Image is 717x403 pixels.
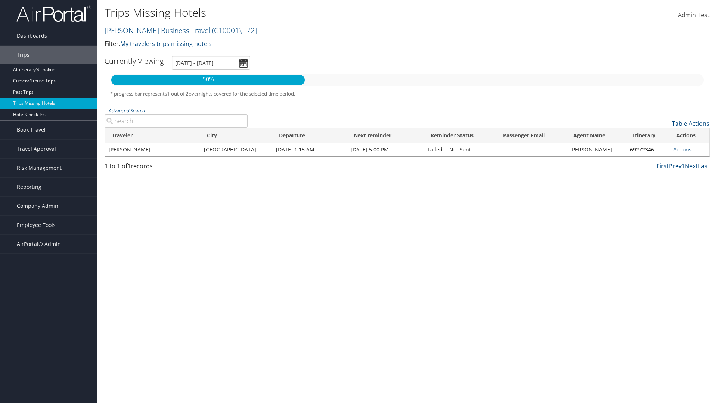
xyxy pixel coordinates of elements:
a: My travelers trips missing hotels [120,40,212,48]
input: [DATE] - [DATE] [172,56,250,70]
span: Risk Management [17,159,62,177]
img: airportal-logo.png [16,5,91,22]
span: Dashboards [17,26,47,45]
span: 1 [127,162,131,170]
span: Admin Test [678,11,710,19]
td: Failed -- Not Sent [424,143,496,156]
h5: * progress bar represents overnights covered for the selected time period. [110,90,704,97]
th: City: activate to sort column ascending [200,128,272,143]
h1: Trips Missing Hotels [105,5,508,21]
td: [PERSON_NAME] [105,143,200,156]
span: Book Travel [17,121,46,139]
span: 1 out of 2 [167,90,189,97]
span: , [ 72 ] [241,25,257,35]
div: 1 to 1 of records [105,162,248,174]
a: Prev [669,162,682,170]
p: Filter: [105,39,508,49]
span: Reporting [17,178,41,196]
span: AirPortal® Admin [17,235,61,253]
td: [GEOGRAPHIC_DATA] [200,143,272,156]
span: Trips [17,46,30,64]
th: Actions [670,128,709,143]
a: First [657,162,669,170]
span: ( C10001 ) [212,25,241,35]
a: 1 [682,162,685,170]
th: Departure: activate to sort column ascending [272,128,347,143]
a: Table Actions [672,119,710,128]
th: Itinerary [626,128,670,143]
a: Admin Test [678,4,710,27]
th: Next reminder [347,128,424,143]
a: Last [698,162,710,170]
th: Reminder Status [424,128,496,143]
a: Advanced Search [108,107,145,114]
td: [DATE] 5:00 PM [347,143,424,156]
td: [DATE] 1:15 AM [272,143,347,156]
td: [PERSON_NAME] [567,143,626,156]
a: [PERSON_NAME] Business Travel [105,25,257,35]
span: Company Admin [17,197,58,215]
span: Employee Tools [17,216,56,234]
td: 69272346 [626,143,670,156]
p: 50% [111,75,305,84]
a: Actions [673,146,692,153]
th: Agent Name [567,128,626,143]
h3: Currently Viewing [105,56,164,66]
th: Traveler: activate to sort column ascending [105,128,200,143]
th: Passenger Email: activate to sort column ascending [496,128,567,143]
a: Next [685,162,698,170]
span: Travel Approval [17,140,56,158]
input: Advanced Search [105,114,248,128]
